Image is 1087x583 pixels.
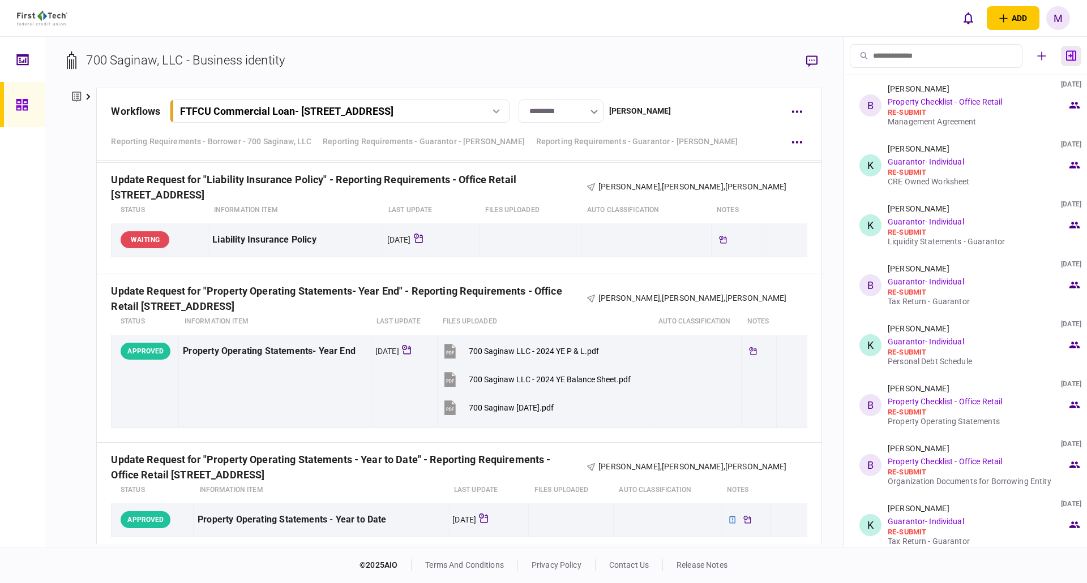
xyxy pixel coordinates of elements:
div: APPROVED [121,343,170,360]
div: [DATE] [387,234,411,245]
div: K [859,334,881,356]
div: K [859,514,881,536]
div: B [859,394,881,416]
span: [PERSON_NAME] [725,462,787,471]
div: [DATE] [1061,319,1081,329]
button: M [1046,6,1070,30]
th: notes [742,309,777,335]
div: [PERSON_NAME] [888,204,949,213]
div: [DATE] [1061,260,1081,269]
th: auto classification [581,197,711,223]
a: Guarantor- Individual [888,277,964,286]
th: auto classification [613,477,721,503]
div: APPROVED [121,511,170,528]
div: [PERSON_NAME] [609,105,671,117]
div: 700 Saginaw LLC - 2024 YE P & L.pdf [469,347,599,356]
div: Tax Return - Guarantor [888,297,1067,306]
button: FTFCU Commercial Loan- [STREET_ADDRESS] [170,100,510,123]
div: B [859,94,881,116]
a: Reporting Requirements - Guarantor - [PERSON_NAME] [536,136,738,148]
th: status [112,197,208,223]
span: [PERSON_NAME] [598,182,660,191]
div: B [859,454,881,476]
div: FTFCU Commercial Loan - [STREET_ADDRESS] [180,105,393,117]
span: [PERSON_NAME] [598,462,660,471]
button: 700 Saginaw LLC - 2024 YE Balance Sheet.pdf [442,367,631,392]
div: K [859,214,881,236]
div: Management Agreement [888,117,1067,126]
div: re-submit [888,408,1067,417]
th: Information item [194,477,448,503]
div: K [859,154,881,176]
a: release notes [677,560,727,569]
div: Tax Return - Guarantor [888,537,1067,546]
div: re-submit [888,528,1067,537]
div: re-submit [888,108,1067,117]
th: last update [371,309,437,335]
div: [DATE] [1061,439,1081,448]
th: Files uploaded [529,477,614,503]
div: Update Request for "Liability Insurance Policy" - Reporting Requirements - Office Retail [STREET_... [111,181,587,193]
div: Liquidity Statements - Guarantor [888,237,1067,246]
span: [PERSON_NAME] [662,293,724,303]
th: auto classification [653,309,742,335]
div: 700 Saginaw December 2024.pdf [469,403,554,412]
a: privacy policy [532,560,581,569]
th: status [112,309,179,335]
span: [PERSON_NAME] [598,293,660,303]
div: CRE Owned Worksheet [888,177,1067,186]
span: , [724,182,725,191]
a: Reporting Requirements - Guarantor - [PERSON_NAME] [323,136,525,148]
div: [PERSON_NAME] [888,324,949,333]
th: notes [711,197,763,223]
div: 700 Saginaw LLC - 2024 YE Balance Sheet.pdf [469,375,631,384]
th: notes [721,477,771,503]
span: , [660,462,662,471]
span: , [724,293,725,303]
a: Property Checklist - Office Retail [888,397,1002,406]
div: WAITING [121,231,169,248]
a: Guarantor- Individual [888,217,964,226]
div: re-submit [888,168,1067,177]
img: client company logo [17,11,67,25]
a: Guarantor- Individual [888,517,964,526]
a: contact us [609,560,649,569]
th: status [112,477,194,503]
div: [PERSON_NAME] [888,84,949,93]
button: 700 Saginaw December 2024.pdf [442,395,554,421]
th: Files uploaded [437,309,653,335]
div: Property Operating Statements [888,417,1067,426]
div: Personal Debt Schedule [888,357,1067,366]
div: re-submit [888,468,1067,477]
div: [PERSON_NAME] [888,384,949,393]
div: [DATE] [1061,379,1081,388]
div: [PERSON_NAME] [888,264,949,273]
span: [PERSON_NAME] [662,462,724,471]
span: [PERSON_NAME] [725,182,787,191]
div: Organization Documents for Borrowing Entity [888,477,1067,486]
div: re-submit [888,228,1067,237]
div: Update Request for "Property Operating Statements - Year to Date" - Reporting Requirements - Offi... [111,461,587,473]
div: Update Request for "Property Operating Statements- Year End" - Reporting Requirements - Office Re... [111,292,587,304]
div: re-submit [888,348,1067,357]
div: [DATE] [1061,499,1081,508]
div: Tickler available [740,512,755,527]
div: re-submit [888,288,1067,297]
div: [PERSON_NAME] [888,504,949,513]
div: [DATE] [375,346,399,357]
a: Guarantor- Individual [888,337,964,346]
div: Liability Insurance Policy [212,227,378,253]
th: Information item [179,309,371,335]
button: 700 Saginaw LLC - 2024 YE P & L.pdf [442,339,599,364]
span: [PERSON_NAME] [725,293,787,303]
div: [DATE] [452,514,476,525]
div: [DATE] [1061,200,1081,209]
span: , [724,462,725,471]
a: Reporting Requirements - Borrower - 700 Saginaw, LLC [111,136,311,148]
th: last update [383,197,480,223]
th: Files uploaded [480,197,581,223]
div: © 2025 AIO [360,559,412,571]
a: terms and conditions [425,560,504,569]
div: [PERSON_NAME] [888,144,949,153]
